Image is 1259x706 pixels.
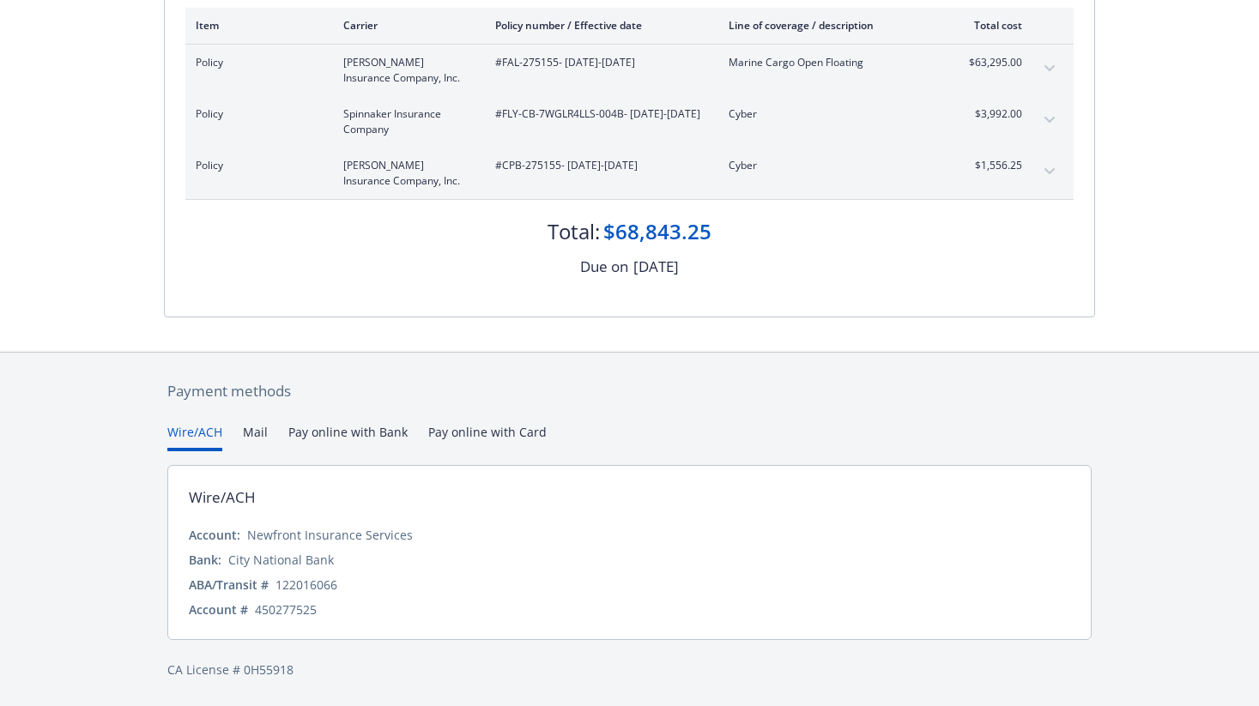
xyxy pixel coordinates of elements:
[603,217,711,246] div: $68,843.25
[185,45,1074,96] div: Policy[PERSON_NAME] Insurance Company, Inc.#FAL-275155- [DATE]-[DATE]Marine Cargo Open Floating$6...
[167,661,1092,679] div: CA License # 0H55918
[729,106,930,122] span: Cyber
[189,551,221,569] div: Bank:
[958,55,1022,70] span: $63,295.00
[185,96,1074,148] div: PolicySpinnaker Insurance Company#FLY-CB-7WGLR4LLS-004B- [DATE]-[DATE]Cyber$3,992.00expand content
[196,158,316,173] span: Policy
[343,158,468,189] span: [PERSON_NAME] Insurance Company, Inc.
[729,55,930,70] span: Marine Cargo Open Floating
[495,106,701,122] span: #FLY-CB-7WGLR4LLS-004B - [DATE]-[DATE]
[495,158,701,173] span: #CPB-275155 - [DATE]-[DATE]
[495,55,701,70] span: #FAL-275155 - [DATE]-[DATE]
[185,148,1074,199] div: Policy[PERSON_NAME] Insurance Company, Inc.#CPB-275155- [DATE]-[DATE]Cyber$1,556.25expand content
[196,106,316,122] span: Policy
[255,600,317,619] div: 450277525
[247,526,413,544] div: Newfront Insurance Services
[343,106,468,137] span: Spinnaker Insurance Company
[189,576,269,594] div: ABA/Transit #
[958,158,1022,173] span: $1,556.25
[189,526,240,544] div: Account:
[1036,55,1063,82] button: expand content
[288,423,408,451] button: Pay online with Bank
[428,423,547,451] button: Pay online with Card
[729,158,930,173] span: Cyber
[196,55,316,70] span: Policy
[343,55,468,86] span: [PERSON_NAME] Insurance Company, Inc.
[1036,158,1063,185] button: expand content
[633,256,679,278] div: [DATE]
[958,106,1022,122] span: $3,992.00
[958,18,1022,33] div: Total cost
[189,486,256,509] div: Wire/ACH
[243,423,268,451] button: Mail
[228,551,334,569] div: City National Bank
[548,217,600,246] div: Total:
[167,423,222,451] button: Wire/ACH
[580,256,628,278] div: Due on
[189,600,248,619] div: Account #
[196,18,316,33] div: Item
[167,380,1092,402] div: Payment methods
[1036,106,1063,134] button: expand content
[729,18,930,33] div: Line of coverage / description
[343,18,468,33] div: Carrier
[495,18,701,33] div: Policy number / Effective date
[275,576,337,594] div: 122016066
